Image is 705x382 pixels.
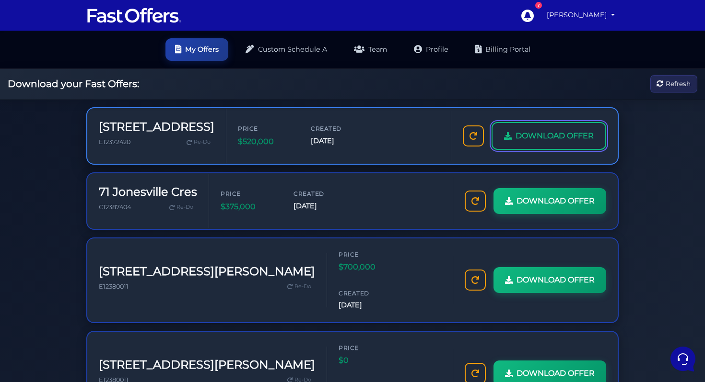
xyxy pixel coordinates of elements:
span: Start a Conversation [69,101,134,109]
p: Help [149,307,161,316]
span: Price [339,250,396,259]
a: Re-Do [183,136,214,148]
h3: [STREET_ADDRESS][PERSON_NAME] [99,358,315,372]
div: 7 [535,2,542,9]
span: $375,000 [221,201,278,213]
a: DOWNLOAD OFFER [492,122,606,150]
span: Created [311,124,368,133]
span: DOWNLOAD OFFER [517,195,595,207]
input: Search for an Article... [22,155,157,164]
span: Price [238,124,295,133]
span: Created [294,189,351,198]
h3: [STREET_ADDRESS][PERSON_NAME] [99,265,315,279]
span: Created [339,289,396,298]
span: Price [339,343,396,352]
span: DOWNLOAD OFFER [516,130,594,142]
span: C12387404 [99,203,131,211]
a: [PERSON_NAME] [543,6,619,24]
img: dark [31,69,50,88]
span: Find an Answer [15,134,65,142]
a: DOWNLOAD OFFER [493,188,606,214]
span: E12380011 [99,283,129,290]
iframe: Customerly Messenger Launcher [669,345,697,373]
a: Open Help Center [119,134,176,142]
h2: Download your Fast Offers: [8,78,139,90]
span: $520,000 [238,135,295,148]
a: 7 [516,4,538,26]
span: [DATE] [294,201,351,212]
span: [DATE] [311,135,368,146]
a: Re-Do [165,201,197,213]
a: Re-Do [283,281,315,293]
a: Team [344,38,397,61]
button: Refresh [650,75,697,93]
a: DOWNLOAD OFFER [493,267,606,293]
a: Custom Schedule A [236,38,337,61]
a: Billing Portal [466,38,540,61]
span: E12372420 [99,138,130,146]
a: Profile [404,38,458,61]
button: Start a Conversation [15,96,176,115]
span: Re-Do [194,138,211,146]
h3: 71 Jonesville Cres [99,185,197,199]
span: Your Conversations [15,54,78,61]
p: Messages [82,307,110,316]
h2: Hello [PERSON_NAME] 👋 [8,8,161,38]
h3: [STREET_ADDRESS] [99,120,214,134]
span: [DATE] [339,300,396,311]
span: Price [221,189,278,198]
a: See all [155,54,176,61]
p: Home [29,307,45,316]
button: Home [8,294,67,316]
span: Re-Do [176,203,193,212]
span: Refresh [666,79,691,89]
span: Re-Do [294,282,311,291]
img: dark [15,69,35,88]
span: DOWNLOAD OFFER [517,367,595,380]
span: DOWNLOAD OFFER [517,274,595,286]
span: $0 [339,354,396,367]
button: Messages [67,294,126,316]
span: $700,000 [339,261,396,273]
button: Help [125,294,184,316]
a: My Offers [165,38,228,61]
